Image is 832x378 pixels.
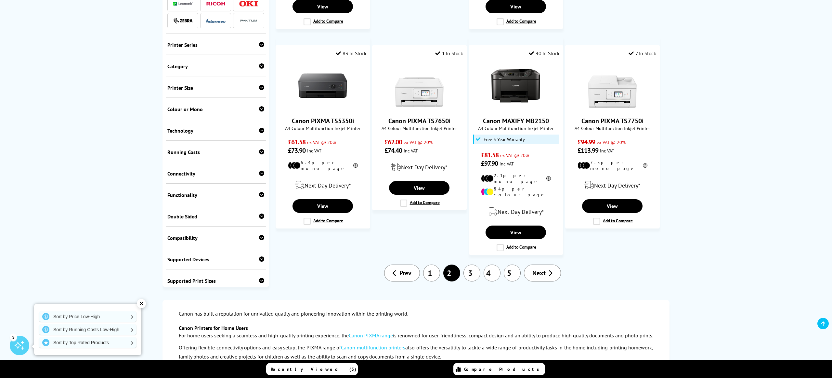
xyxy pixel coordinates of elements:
div: Running Costs [167,149,264,155]
a: Recently Viewed (3) [266,363,358,375]
img: Lexmark [173,2,193,6]
div: Functionality [167,192,264,198]
div: Double Sided [167,213,264,220]
div: modal_delivery [279,176,367,194]
p: Offering flexible connectivity options and easy setup, the PIXMA range of also offers the versati... [179,343,653,361]
span: Compare Products [464,366,543,372]
span: £62.00 [384,138,402,146]
div: 7 In Stock [629,50,656,57]
span: inc VAT [404,148,418,154]
div: 83 In Stock [336,50,366,57]
a: Next [524,265,561,281]
a: View [292,199,353,213]
img: Ricoh [206,2,226,6]
label: Add to Compare [497,244,536,251]
span: Free 3 Year Warranty [484,137,525,142]
div: modal_delivery [569,176,656,194]
li: 7.5p per mono page [578,160,647,171]
span: A4 Colour Multifunction Inkjet Printer [472,125,560,131]
div: Supported Print Sizes [167,278,264,284]
li: 6.4p per mono page [288,160,358,171]
a: Canon PIXMA TS7750i [588,105,637,111]
a: Sort by Price Low-High [39,311,136,322]
a: Prev [384,265,420,281]
div: modal_delivery [472,202,560,221]
div: modal_delivery [376,158,463,176]
a: Canon MAXIFY MB2150 [491,105,540,111]
a: 4 [484,265,500,281]
a: Canon PIXMA TS7650i [395,105,444,111]
a: View [582,199,643,213]
div: 40 In Stock [529,50,559,57]
img: Canon PIXMA TS7750i [588,61,637,110]
label: Add to Compare [593,218,633,225]
div: Compatibility [167,235,264,241]
li: 2.1p per mono page [481,173,551,184]
a: 1 [423,265,440,281]
label: Add to Compare [304,18,343,25]
p: For home users seeking a seamless and high-quality printing experience, the is renowned for user-... [179,331,653,340]
a: View [389,181,449,195]
img: Canon PIXMA TS5350i [298,61,347,110]
span: £81.58 [481,151,499,159]
img: Canon PIXMA TS7650i [395,61,444,110]
img: OKI [239,1,258,7]
span: A4 Colour Multifunction Inkjet Printer [569,125,656,131]
div: Category [167,63,264,70]
span: Recently Viewed (3) [271,366,357,372]
a: Canon multifunction printers [341,344,405,351]
div: 3 [10,333,17,341]
label: Add to Compare [304,218,343,225]
a: Sort by Running Costs Low-High [39,324,136,335]
span: inc VAT [600,148,614,154]
div: Supported Devices [167,256,264,263]
label: Add to Compare [497,18,536,25]
div: ✕ [137,299,146,308]
span: A4 Colour Multifunction Inkjet Printer [376,125,463,131]
div: 1 In Stock [435,50,463,57]
a: Canon PIXMA TS5350i [292,117,354,125]
div: Connectivity [167,170,264,177]
div: Printer Size [167,85,264,91]
a: Canon PIXMA TS7750i [581,117,643,125]
div: Printer Series [167,42,264,48]
span: Prev [399,269,411,277]
span: ex VAT @ 20% [597,139,626,145]
a: 5 [504,265,521,281]
span: £61.58 [288,138,306,146]
img: Pantum [239,17,258,25]
img: Canon MAXIFY MB2150 [491,61,540,110]
a: Intermec [206,17,226,25]
a: Canon MAXIFY MB2150 [483,117,549,125]
span: A4 Colour Multifunction Inkjet Printer [279,125,367,131]
div: Colour or Mono [167,106,264,112]
label: Add to Compare [400,200,440,207]
span: inc VAT [307,148,321,154]
a: Canon PIXMA TS5350i [298,105,347,111]
a: Compare Products [453,363,545,375]
span: Next [532,269,546,277]
img: Zebra [173,18,193,24]
a: Sort by Top Rated Products [39,337,136,348]
img: Intermec [206,19,226,23]
a: Canon PIXMA range [349,332,393,339]
a: Zebra [173,17,193,25]
h3: Canon Printers for Home Users [179,325,653,331]
span: ex VAT @ 20% [307,139,336,145]
a: Canon PIXMA TS7650i [388,117,450,125]
span: £97.90 [481,159,498,168]
span: ex VAT @ 20% [404,139,433,145]
span: inc VAT [500,161,514,167]
p: Canon has built a reputation for unrivalled quality and pioneering innovation within the printing... [179,309,653,318]
a: 3 [463,265,480,281]
span: £73.90 [288,146,306,155]
div: Technology [167,127,264,134]
span: £94.99 [578,138,595,146]
a: View [486,226,546,239]
span: £113.99 [578,146,599,155]
span: ex VAT @ 20% [500,152,529,158]
span: £74.40 [384,146,402,155]
li: 8.4p per colour page [481,186,551,198]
